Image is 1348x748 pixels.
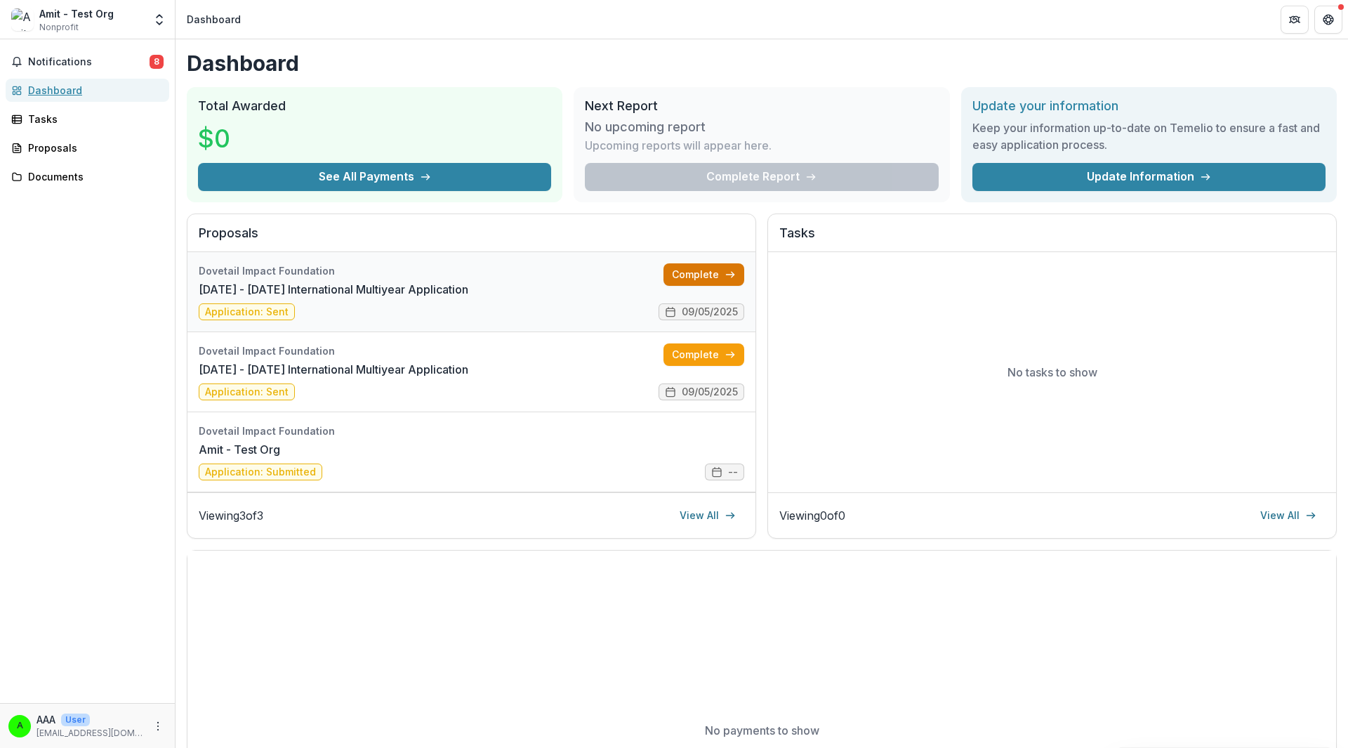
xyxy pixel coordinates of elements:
[1314,6,1342,34] button: Get Help
[1281,6,1309,34] button: Partners
[6,51,169,73] button: Notifications8
[6,79,169,102] a: Dashboard
[199,361,468,378] a: [DATE] - [DATE] International Multiyear Application
[1007,364,1097,381] p: No tasks to show
[150,6,169,34] button: Open entity switcher
[6,165,169,188] a: Documents
[28,83,158,98] div: Dashboard
[39,6,114,21] div: Amit - Test Org
[663,263,744,286] a: Complete
[11,8,34,31] img: Amit - Test Org
[28,56,150,68] span: Notifications
[972,98,1326,114] h2: Update your information
[972,163,1326,191] a: Update Information
[779,507,845,524] p: Viewing 0 of 0
[28,112,158,126] div: Tasks
[585,119,706,135] h3: No upcoming report
[199,225,744,252] h2: Proposals
[17,721,23,730] div: AAA
[198,98,551,114] h2: Total Awarded
[585,137,772,154] p: Upcoming reports will appear here.
[199,281,468,298] a: [DATE] - [DATE] International Multiyear Application
[198,163,551,191] button: See All Payments
[6,136,169,159] a: Proposals
[6,107,169,131] a: Tasks
[150,718,166,735] button: More
[28,169,158,184] div: Documents
[779,225,1325,252] h2: Tasks
[187,51,1337,76] h1: Dashboard
[39,21,79,34] span: Nonprofit
[28,140,158,155] div: Proposals
[187,12,241,27] div: Dashboard
[37,712,55,727] p: AAA
[972,119,1326,153] h3: Keep your information up-to-date on Temelio to ensure a fast and easy application process.
[663,343,744,366] a: Complete
[1252,504,1325,527] a: View All
[199,507,263,524] p: Viewing 3 of 3
[61,714,90,726] p: User
[37,727,144,740] p: [EMAIL_ADDRESS][DOMAIN_NAME]
[199,441,280,458] a: Amit - Test Org
[671,504,744,527] a: View All
[150,55,164,69] span: 8
[198,119,303,157] h3: $0
[181,9,246,29] nav: breadcrumb
[585,98,938,114] h2: Next Report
